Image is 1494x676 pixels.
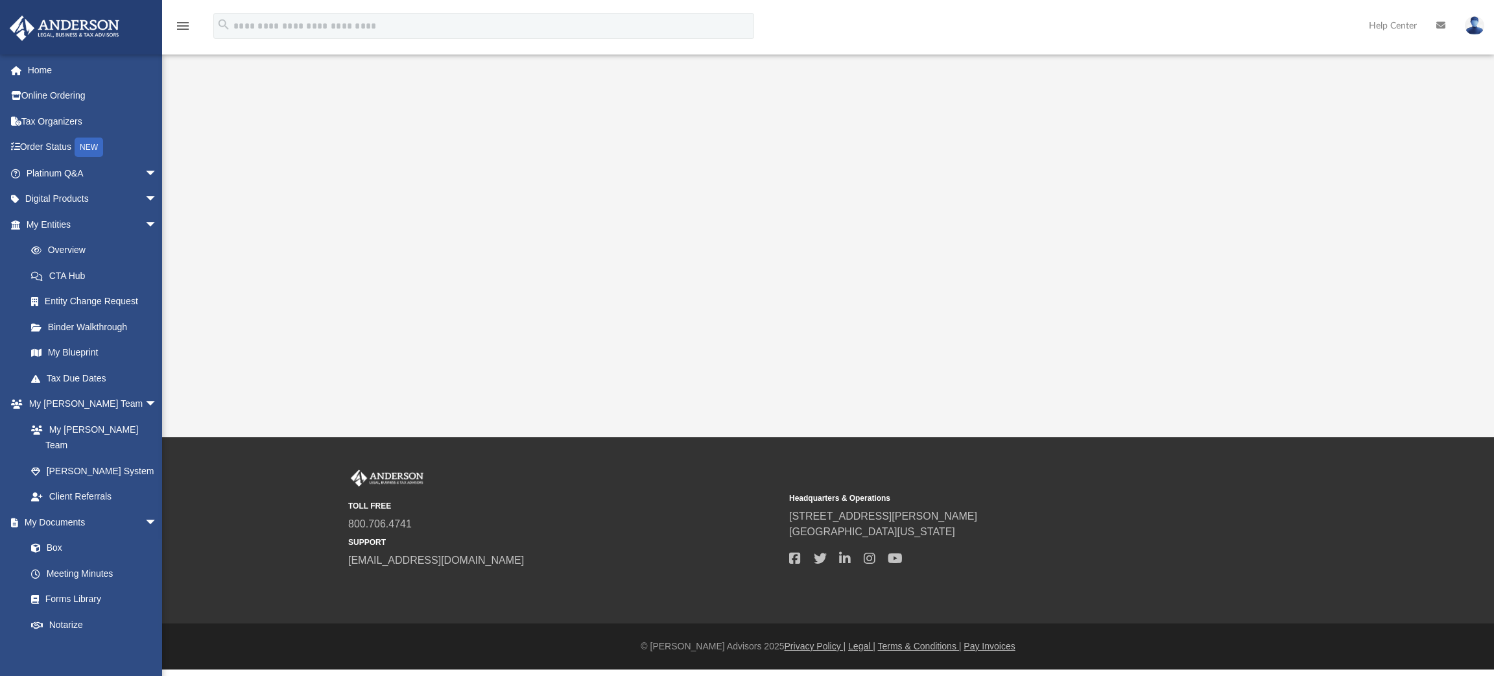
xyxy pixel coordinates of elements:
[145,186,171,213] span: arrow_drop_down
[348,470,426,487] img: Anderson Advisors Platinum Portal
[9,186,177,212] a: Digital Productsarrow_drop_down
[18,612,171,638] a: Notarize
[348,500,780,512] small: TOLL FREE
[217,18,231,32] i: search
[9,134,177,161] a: Order StatusNEW
[175,18,191,34] i: menu
[964,641,1015,651] a: Pay Invoices
[18,416,164,458] a: My [PERSON_NAME] Team
[18,289,177,315] a: Entity Change Request
[789,511,977,522] a: [STREET_ADDRESS][PERSON_NAME]
[145,211,171,238] span: arrow_drop_down
[1465,16,1484,35] img: User Pic
[9,83,177,109] a: Online Ordering
[18,535,164,561] a: Box
[848,641,875,651] a: Legal |
[348,555,524,566] a: [EMAIL_ADDRESS][DOMAIN_NAME]
[6,16,123,41] img: Anderson Advisors Platinum Portal
[145,160,171,187] span: arrow_drop_down
[18,314,177,340] a: Binder Walkthrough
[9,211,177,237] a: My Entitiesarrow_drop_down
[18,237,177,263] a: Overview
[18,561,171,586] a: Meeting Minutes
[145,509,171,536] span: arrow_drop_down
[878,641,962,651] a: Terms & Conditions |
[162,640,1494,653] div: © [PERSON_NAME] Advisors 2025
[348,537,780,548] small: SUPPORT
[785,641,846,651] a: Privacy Policy |
[9,160,177,186] a: Platinum Q&Aarrow_drop_down
[18,365,177,391] a: Tax Due Dates
[175,25,191,34] a: menu
[789,526,955,537] a: [GEOGRAPHIC_DATA][US_STATE]
[789,492,1221,504] small: Headquarters & Operations
[18,484,171,510] a: Client Referrals
[9,108,177,134] a: Tax Organizers
[18,586,164,612] a: Forms Library
[18,263,177,289] a: CTA Hub
[18,340,171,366] a: My Blueprint
[9,509,171,535] a: My Documentsarrow_drop_down
[348,518,412,529] a: 800.706.4741
[9,57,177,83] a: Home
[145,391,171,418] span: arrow_drop_down
[9,391,171,417] a: My [PERSON_NAME] Teamarrow_drop_down
[75,138,103,157] div: NEW
[18,458,171,484] a: [PERSON_NAME] System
